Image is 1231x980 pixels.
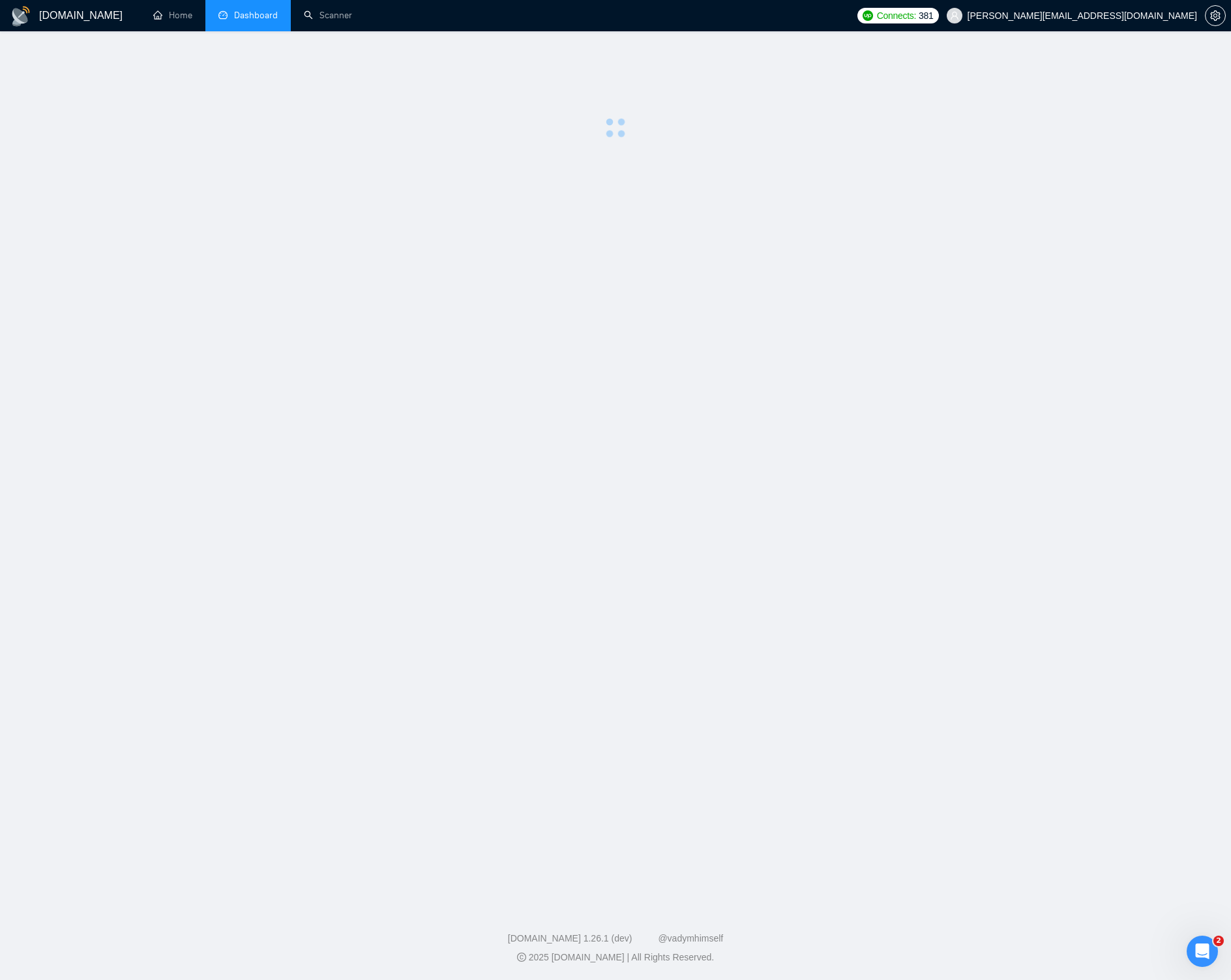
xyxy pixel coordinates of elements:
span: setting [1206,10,1225,21]
span: Connects: [877,8,916,23]
span: 381 [919,8,933,23]
iframe: Intercom live chat [1187,936,1218,967]
div: 2025 [DOMAIN_NAME] | All Rights Reserved. [10,951,1221,964]
img: logo [10,6,31,27]
img: upwork-logo.png [863,10,873,21]
a: setting [1205,10,1226,21]
a: @vadymhimself [658,933,723,943]
a: searchScanner [304,10,352,21]
span: copyright [517,953,526,962]
span: Dashboard [234,10,278,21]
span: dashboard [218,10,228,20]
a: homeHome [153,10,192,21]
button: setting [1205,5,1226,26]
a: [DOMAIN_NAME] 1.26.1 (dev) [508,933,632,943]
span: user [950,11,959,20]
span: 2 [1213,936,1224,946]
